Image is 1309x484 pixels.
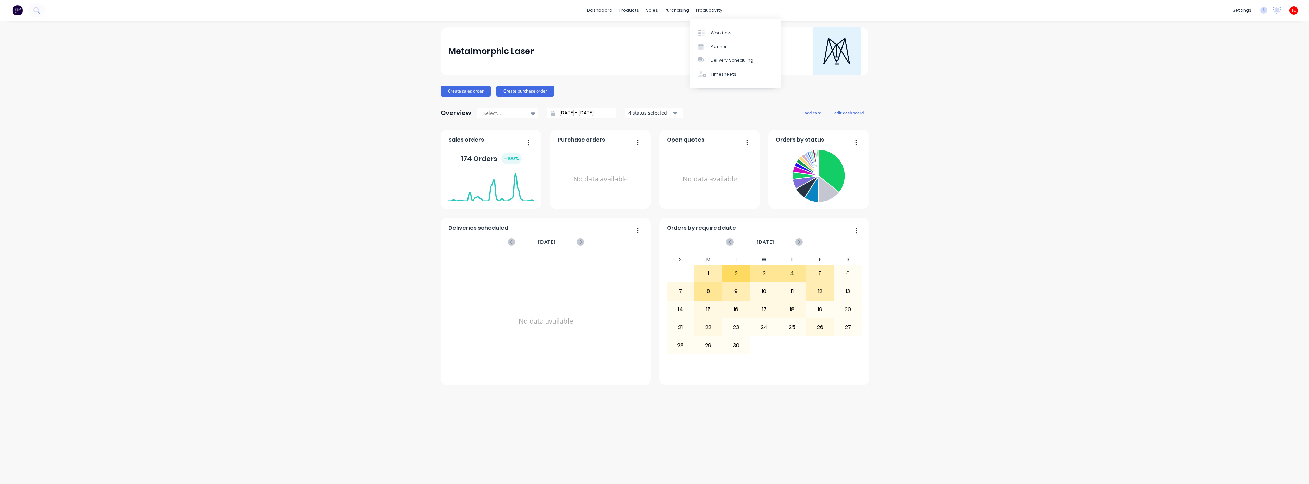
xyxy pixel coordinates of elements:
[441,106,471,120] div: Overview
[441,86,491,97] button: Create sales order
[806,301,834,318] div: 19
[750,283,778,300] div: 10
[625,108,683,118] button: 4 status selected
[501,153,522,164] div: + 100 %
[750,319,778,336] div: 24
[666,255,695,265] div: S
[558,147,644,211] div: No data available
[538,238,556,246] span: [DATE]
[12,5,23,15] img: Factory
[800,108,826,117] button: add card
[448,136,484,144] span: Sales orders
[806,283,834,300] div: 12
[757,238,774,246] span: [DATE]
[448,255,644,388] div: No data available
[813,27,861,75] img: Metalmorphic Laser
[693,5,726,15] div: productivity
[695,283,722,300] div: 8
[723,319,750,336] div: 23
[711,44,727,50] div: Planner
[667,319,694,336] div: 21
[616,5,643,15] div: products
[667,283,694,300] div: 7
[584,5,616,15] a: dashboard
[723,337,750,354] div: 30
[695,337,722,354] div: 29
[690,68,781,81] a: Timesheets
[834,301,862,318] div: 20
[750,265,778,282] div: 3
[776,136,824,144] span: Orders by status
[806,255,834,265] div: F
[750,255,778,265] div: W
[643,5,661,15] div: sales
[661,5,693,15] div: purchasing
[750,301,778,318] div: 17
[834,255,862,265] div: S
[722,255,750,265] div: T
[448,45,534,58] div: Metalmorphic Laser
[711,71,736,77] div: Timesheets
[834,283,862,300] div: 13
[778,265,806,282] div: 4
[806,319,834,336] div: 26
[834,319,862,336] div: 27
[694,255,722,265] div: M
[778,283,806,300] div: 11
[723,301,750,318] div: 16
[723,283,750,300] div: 9
[690,53,781,67] a: Delivery Scheduling
[778,319,806,336] div: 25
[690,26,781,39] a: Workflow
[667,136,705,144] span: Open quotes
[830,108,868,117] button: edit dashboard
[711,30,731,36] div: Workflow
[628,109,672,117] div: 4 status selected
[461,153,522,164] div: 174 Orders
[448,224,508,232] span: Deliveries scheduled
[723,265,750,282] div: 2
[695,319,722,336] div: 22
[1229,5,1255,15] div: settings
[695,265,722,282] div: 1
[667,224,736,232] span: Orders by required date
[834,265,862,282] div: 6
[711,57,753,63] div: Delivery Scheduling
[695,301,722,318] div: 15
[667,337,694,354] div: 28
[667,301,694,318] div: 14
[778,255,806,265] div: T
[496,86,554,97] button: Create purchase order
[558,136,605,144] span: Purchase orders
[778,301,806,318] div: 18
[806,265,834,282] div: 5
[690,40,781,53] a: Planner
[667,147,753,211] div: No data available
[1292,7,1296,13] span: IC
